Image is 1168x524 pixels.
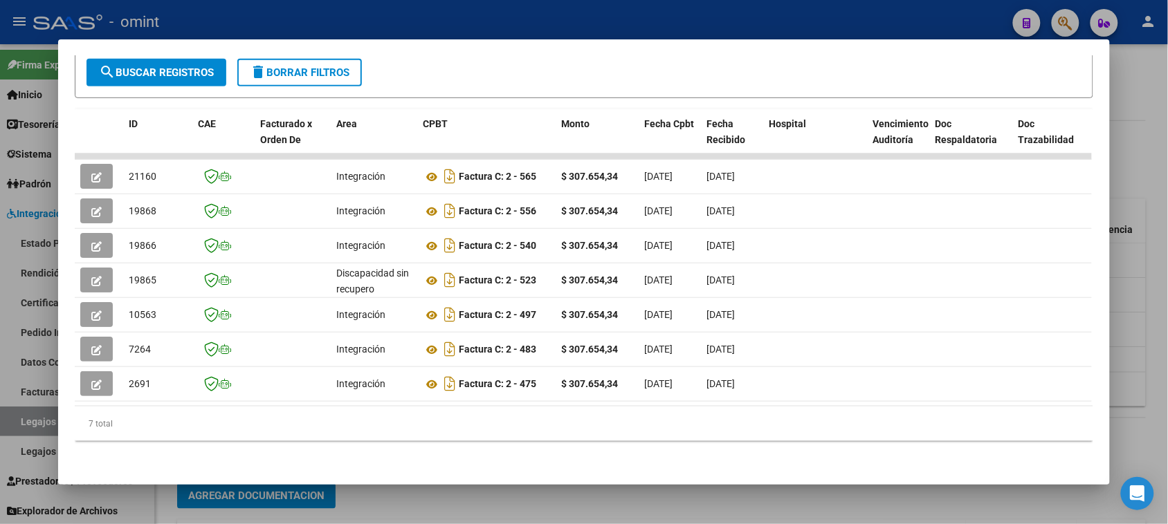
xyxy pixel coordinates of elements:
span: 19866 [129,240,156,251]
span: [DATE] [644,240,673,251]
span: Vencimiento Auditoría [873,118,929,145]
span: [DATE] [706,171,735,182]
span: [DATE] [644,274,673,286]
span: [DATE] [706,309,735,320]
strong: Factura C: 2 - 565 [459,171,536,183]
datatable-header-cell: Fecha Recibido [701,109,763,170]
mat-icon: search [99,64,116,80]
span: Integración [336,344,385,355]
span: Fecha Recibido [706,118,745,145]
span: Monto [561,118,590,129]
datatable-header-cell: Monto [556,109,639,170]
span: 21160 [129,171,156,182]
span: [DATE] [706,240,735,251]
i: Descargar documento [441,200,459,222]
strong: Factura C: 2 - 497 [459,310,536,321]
datatable-header-cell: ID [123,109,192,170]
i: Descargar documento [441,269,459,291]
strong: Factura C: 2 - 523 [459,275,536,286]
span: Hospital [769,118,806,129]
span: [DATE] [706,378,735,389]
span: ID [129,118,138,129]
div: 7 total [75,406,1093,441]
i: Descargar documento [441,165,459,187]
datatable-header-cell: Doc Respaldatoria [929,109,1012,170]
strong: Factura C: 2 - 556 [459,206,536,217]
span: 2691 [129,378,151,389]
i: Descargar documento [441,234,459,256]
span: Doc Respaldatoria [935,118,997,145]
span: CPBT [423,118,448,129]
datatable-header-cell: CPBT [417,109,556,170]
button: Buscar Registros [86,59,226,86]
span: Area [336,118,357,129]
span: [DATE] [706,274,735,286]
datatable-header-cell: Facturado x Orden De [255,109,331,170]
span: 7264 [129,344,151,355]
datatable-header-cell: Fecha Cpbt [639,109,701,170]
span: Discapacidad sin recupero [336,268,409,294]
span: [DATE] [644,378,673,389]
span: Fecha Cpbt [644,118,694,129]
strong: $ 307.654,34 [561,309,618,320]
span: [DATE] [644,344,673,355]
strong: $ 307.654,34 [561,240,618,251]
span: 10563 [129,309,156,320]
datatable-header-cell: CAE [192,109,255,170]
span: Integración [336,378,385,389]
span: [DATE] [706,205,735,216]
i: Descargar documento [441,373,459,395]
datatable-header-cell: Doc Trazabilidad [1012,109,1095,170]
datatable-header-cell: Area [331,109,417,170]
strong: $ 307.654,34 [561,171,618,182]
span: [DATE] [644,205,673,216]
span: Doc Trazabilidad [1018,118,1074,145]
i: Descargar documento [441,338,459,360]
mat-icon: delete [250,64,266,80]
span: Borrar Filtros [250,66,349,79]
span: Buscar Registros [99,66,214,79]
span: CAE [198,118,216,129]
span: [DATE] [644,309,673,320]
span: [DATE] [644,171,673,182]
strong: Factura C: 2 - 540 [459,241,536,252]
strong: $ 307.654,34 [561,378,618,389]
strong: $ 307.654,34 [561,344,618,355]
strong: $ 307.654,34 [561,274,618,286]
i: Descargar documento [441,303,459,326]
button: Borrar Filtros [237,59,362,86]
span: Integración [336,240,385,251]
div: Open Intercom Messenger [1121,477,1154,510]
span: Integración [336,205,385,216]
strong: $ 307.654,34 [561,205,618,216]
span: [DATE] [706,344,735,355]
strong: Factura C: 2 - 475 [459,379,536,390]
span: Integración [336,171,385,182]
span: 19865 [129,274,156,286]
span: 19868 [129,205,156,216]
datatable-header-cell: Vencimiento Auditoría [867,109,929,170]
datatable-header-cell: Hospital [763,109,867,170]
strong: Factura C: 2 - 483 [459,344,536,355]
span: Integración [336,309,385,320]
span: Facturado x Orden De [260,118,312,145]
